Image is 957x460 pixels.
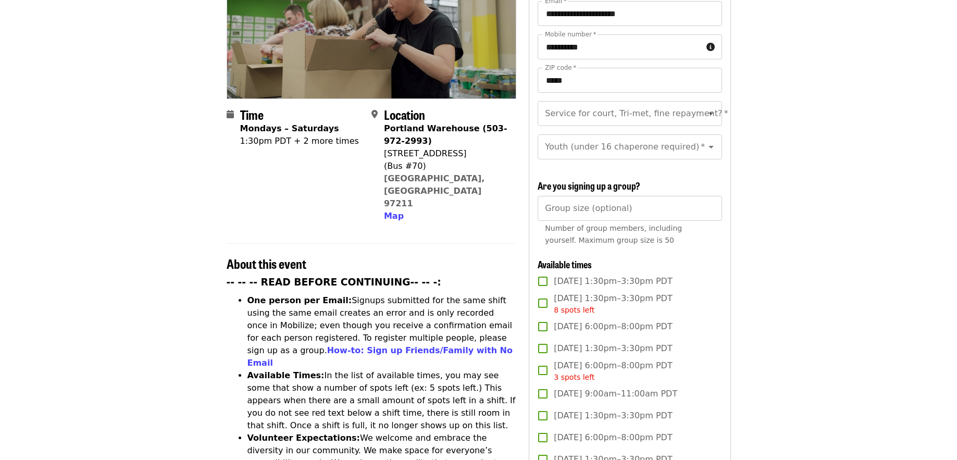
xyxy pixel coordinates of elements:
[247,295,352,305] strong: One person per Email:
[545,65,576,71] label: ZIP code
[371,109,378,119] i: map-marker-alt icon
[384,211,404,221] span: Map
[384,210,404,222] button: Map
[247,369,517,432] li: In the list of available times, you may see some that show a number of spots left (ex: 5 spots le...
[554,373,594,381] span: 3 spots left
[247,370,325,380] strong: Available Times:
[554,431,672,444] span: [DATE] 6:00pm–8:00pm PDT
[545,31,596,38] label: Mobile number
[538,68,722,93] input: ZIP code
[240,123,339,133] strong: Mondays – Saturdays
[538,34,702,59] input: Mobile number
[554,306,594,314] span: 8 spots left
[384,105,425,123] span: Location
[554,320,672,333] span: [DATE] 6:00pm–8:00pm PDT
[704,140,718,154] button: Open
[538,257,592,271] span: Available times
[384,173,485,208] a: [GEOGRAPHIC_DATA], [GEOGRAPHIC_DATA] 97211
[384,147,508,160] div: [STREET_ADDRESS]
[554,388,677,400] span: [DATE] 9:00am–11:00am PDT
[554,292,672,316] span: [DATE] 1:30pm–3:30pm PDT
[538,1,722,26] input: Email
[554,275,672,288] span: [DATE] 1:30pm–3:30pm PDT
[545,224,682,244] span: Number of group members, including yourself. Maximum group size is 50
[240,105,264,123] span: Time
[554,342,672,355] span: [DATE] 1:30pm–3:30pm PDT
[227,277,441,288] strong: -- -- -- READ BEFORE CONTINUING-- -- -:
[554,409,672,422] span: [DATE] 1:30pm–3:30pm PDT
[240,135,359,147] div: 1:30pm PDT + 2 more times
[706,42,715,52] i: circle-info icon
[384,160,508,172] div: (Bus #70)
[227,254,306,272] span: About this event
[247,294,517,369] li: Signups submitted for the same shift using the same email creates an error and is only recorded o...
[704,106,718,121] button: Open
[554,359,672,383] span: [DATE] 6:00pm–8:00pm PDT
[227,109,234,119] i: calendar icon
[247,345,513,368] a: How-to: Sign up Friends/Family with No Email
[538,179,640,192] span: Are you signing up a group?
[247,433,361,443] strong: Volunteer Expectations:
[538,196,722,221] input: [object Object]
[384,123,507,146] strong: Portland Warehouse (503-972-2993)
